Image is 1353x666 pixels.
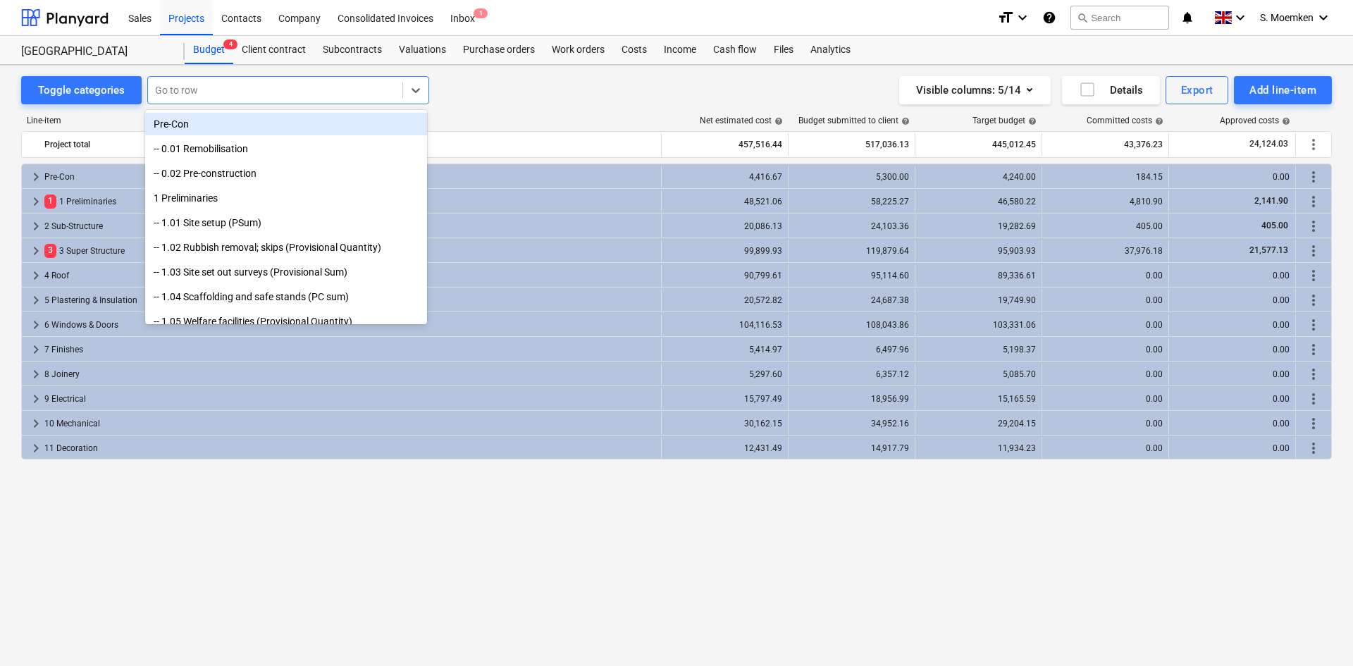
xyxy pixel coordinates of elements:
div: Details [1079,81,1143,99]
div: Add line-item [1249,81,1316,99]
span: 21,577.13 [1248,245,1290,255]
div: 95,114.60 [794,271,909,280]
div: 15,165.59 [921,394,1036,404]
div: 0.00 [1175,394,1290,404]
span: More actions [1305,390,1322,407]
button: Add line-item [1234,76,1332,104]
div: 12,431.49 [667,443,782,453]
div: 108,043.86 [794,320,909,330]
a: Client contract [233,36,314,64]
span: More actions [1305,415,1322,432]
a: Analytics [802,36,859,64]
span: keyboard_arrow_right [27,242,44,259]
div: 24,103.36 [794,221,909,231]
div: 19,282.69 [921,221,1036,231]
div: 4,240.00 [921,172,1036,182]
div: 405.00 [1048,221,1163,231]
span: More actions [1305,267,1322,284]
button: Export [1166,76,1229,104]
div: 0.00 [1175,443,1290,453]
div: Chat Widget [1283,598,1353,666]
div: 0.00 [1048,394,1163,404]
span: 1 [44,195,56,208]
div: 0.00 [1048,320,1163,330]
div: 0.00 [1175,345,1290,354]
span: keyboard_arrow_right [27,440,44,457]
div: -- 1.04 Scaffolding and safe stands (PC sum) [145,285,427,308]
div: 5,414.97 [667,345,782,354]
div: 1 Preliminaries [145,187,427,209]
div: Budget submitted to client [798,116,910,125]
div: 4 Roof [44,264,655,287]
div: -- 1.01 Site setup (PSum) [145,211,427,234]
div: 46,580.22 [921,197,1036,206]
div: 0.00 [1048,369,1163,379]
div: 99,899.93 [667,246,782,256]
div: 0.00 [1048,345,1163,354]
div: -- 1.03 Site set out surveys (Provisional Sum) [145,261,427,283]
div: 9 Electrical [44,388,655,410]
span: More actions [1305,193,1322,210]
div: 119,879.64 [794,246,909,256]
div: -- 1.02 Rubbish removal; skips (Provisional Quantity) [145,236,427,259]
div: Target budget [972,116,1037,125]
div: Export [1181,81,1213,99]
div: -- 0.01 Remobilisation [145,137,427,160]
div: 6,357.12 [794,369,909,379]
span: More actions [1305,366,1322,383]
a: Work orders [543,36,613,64]
span: keyboard_arrow_right [27,292,44,309]
div: Subcontracts [314,36,390,64]
span: More actions [1305,316,1322,333]
div: 3 Super Structure [44,240,655,262]
span: keyboard_arrow_right [27,390,44,407]
span: keyboard_arrow_right [27,218,44,235]
div: [GEOGRAPHIC_DATA] [21,44,168,59]
div: 11 Decoration [44,437,655,460]
div: 5,300.00 [794,172,909,182]
span: keyboard_arrow_right [27,366,44,383]
div: 0.00 [1175,419,1290,428]
div: 4,810.90 [1048,197,1163,206]
div: 0.00 [1175,295,1290,305]
div: 89,336.61 [921,271,1036,280]
div: Pre-Con [145,113,427,135]
a: Valuations [390,36,455,64]
div: 8 Joinery [44,363,655,386]
div: Committed costs [1087,116,1163,125]
div: 184.15 [1048,172,1163,182]
div: 90,799.61 [667,271,782,280]
div: 29,204.15 [921,419,1036,428]
div: Budget [185,36,233,64]
a: Costs [613,36,655,64]
div: 24,687.38 [794,295,909,305]
span: help [772,117,783,125]
div: 0.00 [1175,320,1290,330]
a: Cash flow [705,36,765,64]
div: 6,497.96 [794,345,909,354]
button: Details [1062,76,1160,104]
div: 5,198.37 [921,345,1036,354]
div: 5 Plastering & Insulation [44,289,655,312]
div: -- 0.02 Pre-construction [145,162,427,185]
span: More actions [1305,440,1322,457]
span: help [1025,117,1037,125]
div: 104,116.53 [667,320,782,330]
span: 2,141.90 [1253,196,1290,206]
div: 0.00 [1175,172,1290,182]
div: 15,797.49 [667,394,782,404]
div: 0.00 [1048,271,1163,280]
div: 43,376.23 [1048,133,1163,156]
div: Pre-Con [44,166,655,188]
div: 5,085.70 [921,369,1036,379]
span: help [1279,117,1290,125]
div: 20,086.13 [667,221,782,231]
span: help [898,117,910,125]
div: 6 Windows & Doors [44,314,655,336]
span: 1 [474,8,488,18]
